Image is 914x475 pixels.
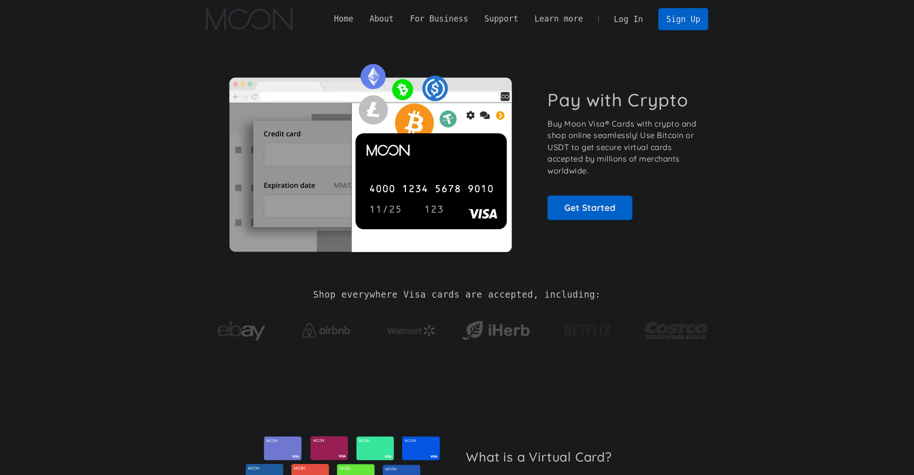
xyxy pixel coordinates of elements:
div: About [369,13,394,25]
img: ebay [217,316,265,346]
img: iHerb [460,318,532,343]
img: Airbnb [302,323,350,338]
div: Support [484,13,518,25]
a: Airbnb [290,313,362,343]
a: Walmart [375,315,447,341]
div: For Business [410,13,468,25]
img: Walmart [387,325,435,336]
div: Learn more [534,13,583,25]
img: Moon Logo [206,8,293,30]
a: Costco [644,303,709,353]
h2: Shop everywhere Visa cards are accepted, including: [313,290,601,300]
a: Log In [606,9,651,30]
a: Sign Up [658,8,708,30]
img: Costco [644,313,709,348]
h1: Pay with Crypto [547,89,688,111]
a: Get Started [547,196,632,220]
h2: What is a Virtual Card? [466,449,700,464]
div: For Business [402,13,476,25]
img: Moon Cards let you spend your crypto anywhere Visa is accepted. [206,57,534,252]
a: ebay [206,306,277,351]
a: home [206,8,293,30]
a: iHerb [460,309,532,348]
a: Netflix [545,309,631,348]
p: Buy Moon Visa® Cards with crypto and shop online seamlessly! Use Bitcoin or USDT to get secure vi... [547,118,698,177]
img: Netflix [564,319,612,343]
div: Support [476,13,526,25]
div: Learn more [526,13,591,25]
a: Home [326,13,361,25]
div: About [361,13,402,25]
